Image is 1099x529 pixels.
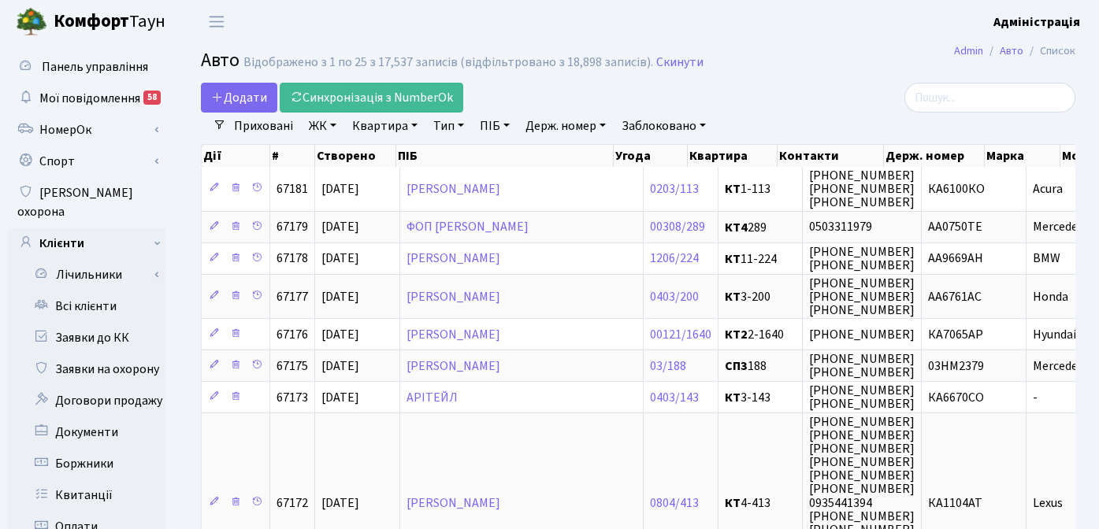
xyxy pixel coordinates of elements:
span: BMW [1033,250,1060,268]
span: 0503311979 [809,219,872,236]
b: Комфорт [54,9,129,34]
th: ПІБ [396,145,614,167]
span: Додати [211,89,267,106]
a: [PERSON_NAME] охорона [8,177,165,228]
span: Авто [201,46,239,74]
a: Панель управління [8,51,165,83]
span: 2-1640 [725,328,796,341]
span: Honda [1033,288,1068,305]
span: 188 [725,360,796,372]
span: - [1033,389,1038,406]
a: Тип [427,113,470,139]
a: 00121/1640 [650,326,711,343]
span: 4-413 [725,497,796,509]
a: Додати [201,83,277,113]
th: Створено [315,145,396,167]
a: 0403/143 [650,389,699,406]
span: Lexus [1033,494,1063,512]
span: КА1104АТ [928,494,982,512]
a: ПІБ [473,113,516,139]
span: 67176 [277,326,308,343]
a: [PERSON_NAME] [407,494,500,512]
a: 00308/289 [650,219,705,236]
span: КА6670СО [928,389,984,406]
a: Admin [954,43,983,59]
a: ЖК [303,113,343,139]
a: [PERSON_NAME] [407,326,500,343]
a: НомерОк [8,114,165,146]
span: [PHONE_NUMBER] [PHONE_NUMBER] [809,243,915,274]
a: Заблоковано [615,113,712,139]
span: Мої повідомлення [39,90,140,107]
b: КТ2 [725,326,748,343]
span: 67179 [277,219,308,236]
a: Спорт [8,146,165,177]
span: 3-143 [725,391,796,404]
span: AA6761AC [928,288,982,305]
a: 0804/413 [650,494,699,512]
span: 67175 [277,357,308,375]
a: Лічильники [18,259,165,290]
span: [DATE] [321,219,359,236]
a: Скинути [656,55,704,70]
span: [DATE] [321,250,359,268]
a: [PERSON_NAME] [407,180,500,198]
a: Приховані [228,113,299,139]
a: Синхронізація з NumberOk [280,83,463,113]
div: 58 [143,91,161,105]
span: [DATE] [321,389,359,406]
th: Марка [985,145,1060,167]
b: СП3 [725,357,748,375]
a: 0403/200 [650,288,699,305]
a: Договори продажу [8,385,165,416]
span: Mercedes [1033,219,1083,236]
span: [PHONE_NUMBER] [809,326,915,343]
a: Авто [1000,43,1023,59]
span: [DATE] [321,180,359,198]
th: Контакти [778,145,884,167]
span: Hyundai [1033,326,1076,343]
a: [PERSON_NAME] [407,250,500,268]
th: Квартира [688,145,778,167]
span: 67172 [277,494,308,512]
span: [PHONE_NUMBER] [PHONE_NUMBER] [809,350,915,381]
img: logo.png [16,6,47,38]
span: AA9669AH [928,250,983,268]
span: Acura [1033,180,1063,198]
a: 1206/224 [650,250,699,268]
a: Клієнти [8,228,165,259]
span: 03HM2379 [928,357,984,375]
span: КА6100КО [928,180,985,198]
span: 67177 [277,288,308,305]
a: [PERSON_NAME] [407,357,500,375]
a: Квартира [346,113,424,139]
b: КТ [725,288,741,305]
a: Квитанції [8,479,165,511]
a: 03/188 [650,357,686,375]
span: [DATE] [321,357,359,375]
span: 3-200 [725,290,796,303]
span: [PHONE_NUMBER] [PHONE_NUMBER] [PHONE_NUMBER] [809,275,915,319]
span: Mercedes [1033,357,1083,375]
a: [PERSON_NAME] [407,288,500,305]
a: Боржники [8,448,165,479]
span: 1-113 [725,183,796,195]
a: 0203/113 [650,180,699,198]
span: 67178 [277,250,308,268]
b: КТ4 [725,219,748,236]
a: Документи [8,416,165,448]
span: АА0750ТЕ [928,219,982,236]
span: [PHONE_NUMBER] [PHONE_NUMBER] [809,382,915,412]
th: # [270,145,315,167]
span: КА7065АР [928,326,983,343]
b: КТ [725,494,741,512]
span: Панель управління [42,58,148,76]
span: [PHONE_NUMBER] [PHONE_NUMBER] [PHONE_NUMBER] [809,167,915,211]
li: Список [1023,43,1075,60]
th: Угода [614,145,688,167]
span: [DATE] [321,494,359,512]
span: 11-224 [725,253,796,265]
th: Держ. номер [884,145,985,167]
a: АРІТЕЙЛ [407,389,458,406]
div: Відображено з 1 по 25 з 17,537 записів (відфільтровано з 18,898 записів). [243,55,653,70]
